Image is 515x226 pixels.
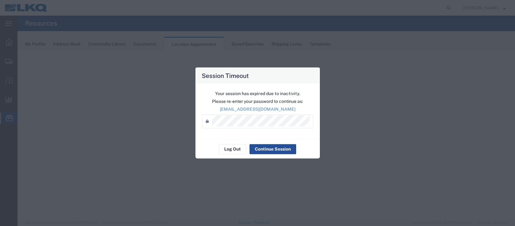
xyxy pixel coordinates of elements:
[202,98,313,104] p: Please re-enter your password to continue as:
[219,144,246,154] button: Log Out
[202,90,313,97] p: Your session has expired due to inactivity.
[202,71,249,80] h4: Session Timeout
[250,144,296,154] button: Continue Session
[202,106,313,112] p: [EMAIL_ADDRESS][DOMAIN_NAME]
